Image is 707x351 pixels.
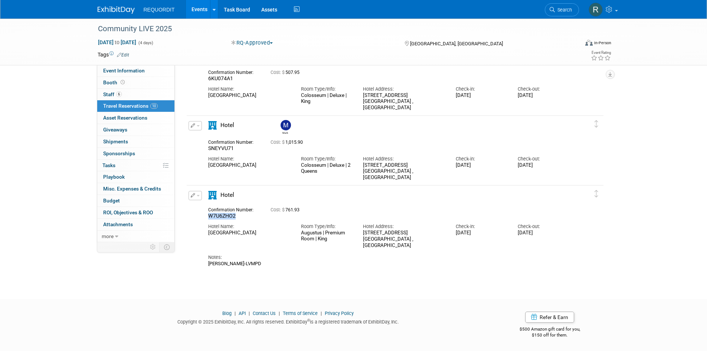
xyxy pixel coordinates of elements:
a: Booth [97,77,174,88]
div: [DATE] [456,230,507,236]
div: Check-out: [518,156,569,162]
div: Colosseum | Deluxe | King [301,92,352,104]
span: | [319,311,324,316]
span: more [102,233,114,239]
a: Attachments [97,219,174,230]
a: Giveaways [97,124,174,136]
a: Refer & Earn [525,312,574,323]
span: Misc. Expenses & Credits [103,186,161,192]
td: Personalize Event Tab Strip [147,242,160,252]
div: Event Format [535,39,612,50]
i: Hotel [208,121,217,130]
span: 6KU074A1 [208,75,233,81]
img: Rebeca Davalos [589,3,603,17]
span: Cost: $ [271,70,285,75]
span: REQUORDIT [144,7,175,13]
div: [DATE] [518,162,569,169]
div: [GEOGRAPHIC_DATA] [208,162,290,169]
a: Event Information [97,65,174,77]
span: Hotel [220,192,234,198]
div: Augustus | Premium Room | King [301,230,352,242]
i: Click and drag to move item [595,120,598,128]
div: Check-in: [456,86,507,92]
div: Room Type/Info: [301,156,352,162]
a: Playbook [97,171,174,183]
img: Format-Inperson.png [585,40,593,46]
div: Hotel Name: [208,156,290,162]
span: Tasks [102,162,115,168]
a: API [239,311,246,316]
a: Blog [222,311,232,316]
a: ROI, Objectives & ROO [97,207,174,218]
div: Confirmation Number: [208,137,259,145]
div: [PERSON_NAME]-LVMPD [208,261,569,267]
a: Staff6 [97,89,174,100]
a: Budget [97,195,174,207]
a: Edit [117,52,129,58]
div: Confirmation Number: [208,205,259,213]
span: 1,015.90 [271,140,306,145]
img: Mark Buckley [281,120,291,130]
div: Check-in: [456,223,507,230]
i: Hotel [208,191,217,199]
a: Privacy Policy [325,311,354,316]
a: Asset Reservations [97,112,174,124]
span: Sponsorships [103,150,135,156]
span: Hotel [220,122,234,129]
a: Contact Us [253,311,276,316]
a: Tasks [97,160,174,171]
span: [DATE] [DATE] [98,39,137,46]
span: Cost: $ [271,140,285,145]
a: Terms of Service [283,311,318,316]
span: Asset Reservations [103,115,147,121]
div: Room Type/Info: [301,223,352,230]
i: Click and drag to move item [595,190,598,198]
span: to [114,39,121,45]
span: Giveaways [103,127,127,133]
span: Staff [103,91,122,97]
div: [GEOGRAPHIC_DATA] [208,92,290,99]
div: Check-out: [518,86,569,92]
span: Booth [103,79,126,85]
span: Playbook [103,174,125,180]
span: Booth not reserved yet [119,79,126,85]
div: [STREET_ADDRESS] [GEOGRAPHIC_DATA] , [GEOGRAPHIC_DATA] [363,230,445,248]
div: Mark Buckley [279,120,292,134]
div: [STREET_ADDRESS] [GEOGRAPHIC_DATA] , [GEOGRAPHIC_DATA] [363,162,445,181]
div: Hotel Address: [363,223,445,230]
a: Travel Reservations10 [97,100,174,112]
div: Room Type/Info: [301,86,352,92]
a: Shipments [97,136,174,147]
div: Event Rating [591,51,611,55]
img: ExhibitDay [98,6,135,14]
div: [DATE] [456,92,507,99]
div: Mark Buckley [281,130,290,134]
span: Travel Reservations [103,103,158,109]
button: RQ-Approved [229,39,276,47]
a: Misc. Expenses & Credits [97,183,174,195]
span: | [247,311,252,316]
div: [DATE] [518,92,569,99]
div: Hotel Name: [208,223,290,230]
span: W7U6ZHO2 [208,213,236,219]
div: Confirmation Number: [208,68,259,75]
div: [DATE] [456,162,507,169]
a: Sponsorships [97,148,174,159]
span: 6 [116,91,122,97]
div: [GEOGRAPHIC_DATA] [208,230,290,236]
a: Search [545,3,579,16]
a: more [97,231,174,242]
span: Shipments [103,139,128,144]
td: Toggle Event Tabs [159,242,174,252]
span: Attachments [103,221,133,227]
div: $150 off for them. [490,332,610,338]
span: | [233,311,238,316]
sup: ® [307,318,310,322]
span: 761.93 [271,207,302,212]
td: Tags [98,51,129,58]
span: (4 days) [138,40,153,45]
div: In-Person [594,40,611,46]
div: Community LIVE 2025 [95,22,568,36]
span: 507.95 [271,70,302,75]
div: $500 Amazon gift card for you, [490,321,610,338]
